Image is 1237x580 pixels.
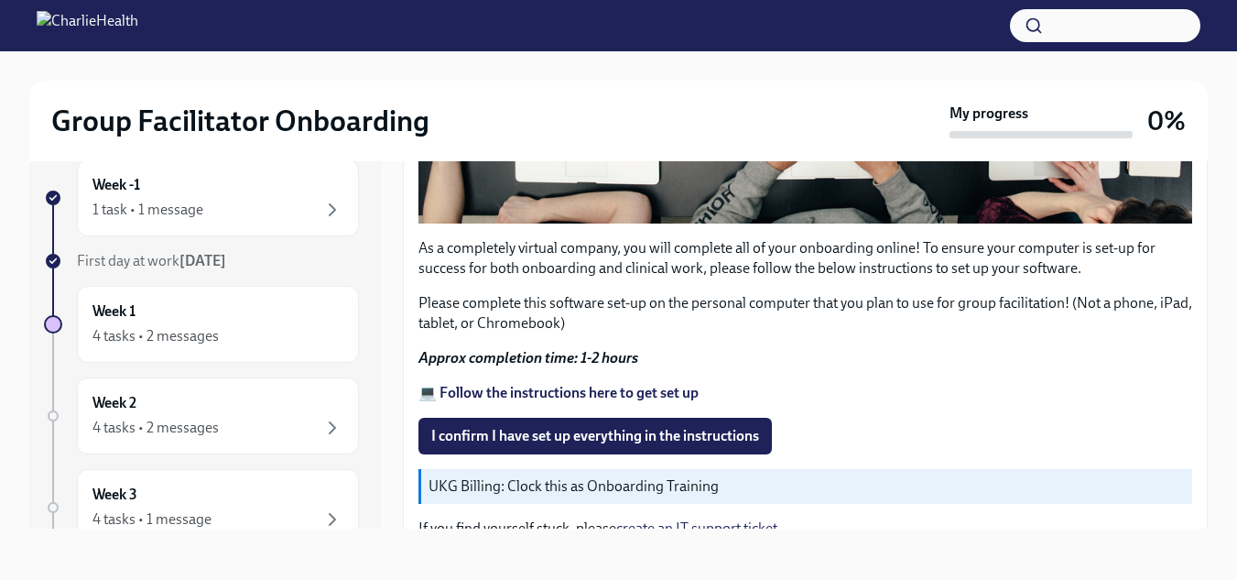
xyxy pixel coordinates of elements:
a: First day at work[DATE] [44,251,359,271]
a: create an IT support ticket [616,520,777,537]
span: First day at work [77,252,226,269]
h6: Week -1 [92,175,140,195]
p: Please complete this software set-up on the personal computer that you plan to use for group faci... [418,293,1192,334]
h3: 0% [1147,104,1186,137]
a: Week -11 task • 1 message [44,159,359,236]
strong: [DATE] [179,252,226,269]
p: As a completely virtual company, you will complete all of your onboarding online! To ensure your ... [418,238,1192,279]
span: I confirm I have set up everything in the instructions [431,427,759,445]
div: 4 tasks • 2 messages [92,326,219,346]
div: 4 tasks • 2 messages [92,418,219,438]
strong: Approx completion time: 1-2 hours [418,349,638,367]
h6: Week 2 [92,393,136,413]
a: Week 14 tasks • 2 messages [44,286,359,363]
div: 4 tasks • 1 message [92,509,212,530]
a: Week 24 tasks • 2 messages [44,378,359,454]
button: I confirm I have set up everything in the instructions [418,418,772,454]
p: UKG Billing: Clock this as Onboarding Training [429,476,1185,497]
strong: My progress [949,104,1028,124]
h6: Week 3 [92,485,137,505]
p: If you find yourself stuck, please [418,519,1192,539]
img: CharlieHealth [37,11,138,40]
a: 💻 Follow the instructions here to get set up [418,384,699,401]
h2: Group Facilitator Onboarding [51,103,429,139]
a: Week 34 tasks • 1 message [44,469,359,546]
h6: Week 1 [92,301,136,322]
div: 1 task • 1 message [92,200,203,220]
